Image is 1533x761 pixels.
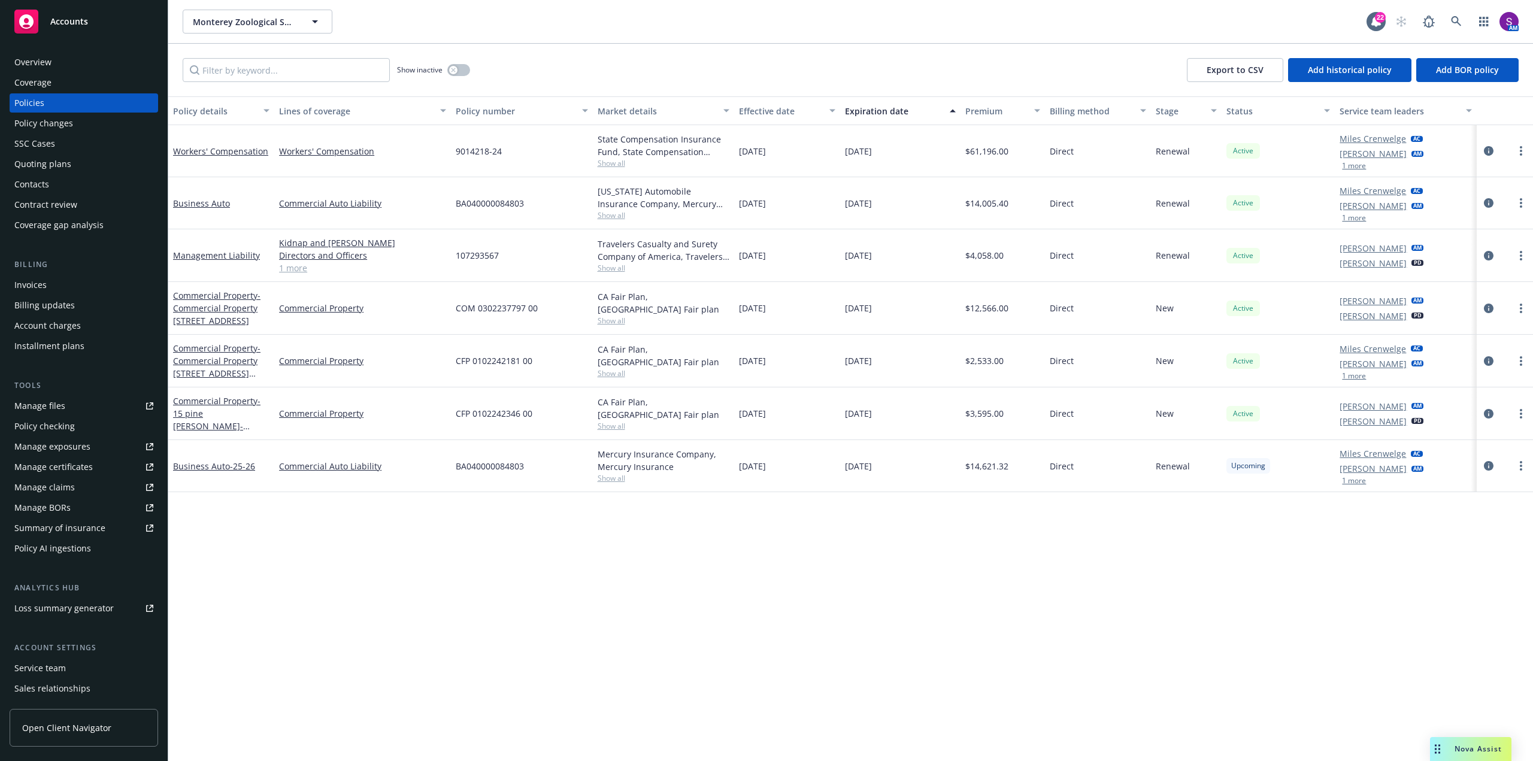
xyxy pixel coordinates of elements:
[1482,144,1496,158] a: circleInformation
[10,216,158,235] a: Coverage gap analysis
[1156,302,1174,314] span: New
[845,249,872,262] span: [DATE]
[230,460,255,472] span: - 25-26
[1482,407,1496,421] a: circleInformation
[1472,10,1496,34] a: Switch app
[1050,302,1074,314] span: Direct
[14,396,65,416] div: Manage files
[14,478,75,497] div: Manage claims
[279,249,446,262] a: Directors and Officers
[279,302,446,314] a: Commercial Property
[1455,744,1502,754] span: Nova Assist
[1340,257,1407,269] a: [PERSON_NAME]
[14,316,81,335] div: Account charges
[840,96,961,125] button: Expiration date
[1050,354,1074,367] span: Direct
[456,460,524,472] span: BA040000084803
[173,342,260,392] a: Commercial Property
[1340,357,1407,370] a: [PERSON_NAME]
[1430,737,1511,761] button: Nova Assist
[456,407,532,420] span: CFP 0102242346 00
[173,395,260,444] a: Commercial Property
[1444,10,1468,34] a: Search
[1342,477,1366,484] button: 1 more
[1335,96,1476,125] button: Service team leaders
[1231,356,1255,366] span: Active
[1231,145,1255,156] span: Active
[1482,196,1496,210] a: circleInformation
[10,437,158,456] a: Manage exposures
[1499,12,1519,31] img: photo
[965,354,1004,367] span: $2,533.00
[1430,737,1445,761] div: Drag to move
[739,302,766,314] span: [DATE]
[1156,460,1190,472] span: Renewal
[965,145,1008,157] span: $61,196.00
[965,407,1004,420] span: $3,595.00
[1231,408,1255,419] span: Active
[598,316,729,326] span: Show all
[10,93,158,113] a: Policies
[1231,460,1265,471] span: Upcoming
[279,237,446,249] a: Kidnap and [PERSON_NAME]
[845,460,872,472] span: [DATE]
[739,145,766,157] span: [DATE]
[1340,447,1406,460] a: Miles Crenwelge
[10,519,158,538] a: Summary of insurance
[10,642,158,654] div: Account settings
[598,368,729,378] span: Show all
[1482,248,1496,263] a: circleInformation
[10,154,158,174] a: Quoting plans
[845,302,872,314] span: [DATE]
[1156,145,1190,157] span: Renewal
[10,73,158,92] a: Coverage
[1514,459,1528,473] a: more
[1482,354,1496,368] a: circleInformation
[10,114,158,133] a: Policy changes
[1045,96,1151,125] button: Billing method
[598,185,729,210] div: [US_STATE] Automobile Insurance Company, Mercury Insurance
[739,407,766,420] span: [DATE]
[961,96,1046,125] button: Premium
[1340,184,1406,197] a: Miles Crenwelge
[1231,198,1255,208] span: Active
[14,275,47,295] div: Invoices
[1187,58,1283,82] button: Export to CSV
[279,105,433,117] div: Lines of coverage
[456,145,502,157] span: 9014218-24
[14,679,90,698] div: Sales relationships
[1514,354,1528,368] a: more
[456,302,538,314] span: COM 0302237797 00
[14,519,105,538] div: Summary of insurance
[10,457,158,477] a: Manage certificates
[1340,400,1407,413] a: [PERSON_NAME]
[593,96,734,125] button: Market details
[279,145,446,157] a: Workers' Compensation
[173,460,255,472] a: Business Auto
[10,195,158,214] a: Contract review
[279,197,446,210] a: Commercial Auto Liability
[14,457,93,477] div: Manage certificates
[598,396,729,421] div: CA Fair Plan, [GEOGRAPHIC_DATA] Fair plan
[279,354,446,367] a: Commercial Property
[193,16,296,28] span: Monterey Zoological Society, Inc.
[598,238,729,263] div: Travelers Casualty and Surety Company of America, Travelers Insurance
[1050,197,1074,210] span: Direct
[14,53,51,72] div: Overview
[279,460,446,472] a: Commercial Auto Liability
[279,407,446,420] a: Commercial Property
[10,53,158,72] a: Overview
[10,498,158,517] a: Manage BORs
[173,290,260,326] span: - Commercial Property [STREET_ADDRESS]
[183,10,332,34] button: Monterey Zoological Society, Inc.
[10,134,158,153] a: SSC Cases
[10,659,158,678] a: Service team
[14,599,114,618] div: Loss summary generator
[1050,249,1074,262] span: Direct
[1340,242,1407,254] a: [PERSON_NAME]
[10,316,158,335] a: Account charges
[1226,105,1317,117] div: Status
[598,133,729,158] div: State Compensation Insurance Fund, State Compensation Insurance Fund (SCIF)
[183,58,390,82] input: Filter by keyword...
